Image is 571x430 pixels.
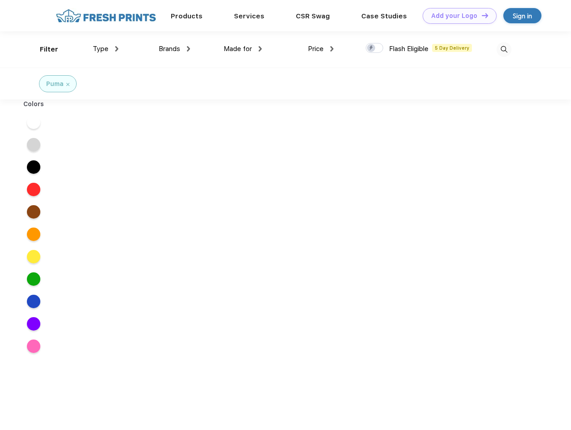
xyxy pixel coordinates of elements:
[497,42,511,57] img: desktop_search.svg
[482,13,488,18] img: DT
[330,46,333,52] img: dropdown.png
[432,44,472,52] span: 5 Day Delivery
[115,46,118,52] img: dropdown.png
[66,83,69,86] img: filter_cancel.svg
[40,44,58,55] div: Filter
[389,45,428,53] span: Flash Eligible
[308,45,324,53] span: Price
[259,46,262,52] img: dropdown.png
[234,12,264,20] a: Services
[296,12,330,20] a: CSR Swag
[513,11,532,21] div: Sign in
[503,8,541,23] a: Sign in
[46,79,64,89] div: Puma
[93,45,108,53] span: Type
[224,45,252,53] span: Made for
[53,8,159,24] img: fo%20logo%202.webp
[17,99,51,109] div: Colors
[171,12,203,20] a: Products
[159,45,180,53] span: Brands
[187,46,190,52] img: dropdown.png
[431,12,477,20] div: Add your Logo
